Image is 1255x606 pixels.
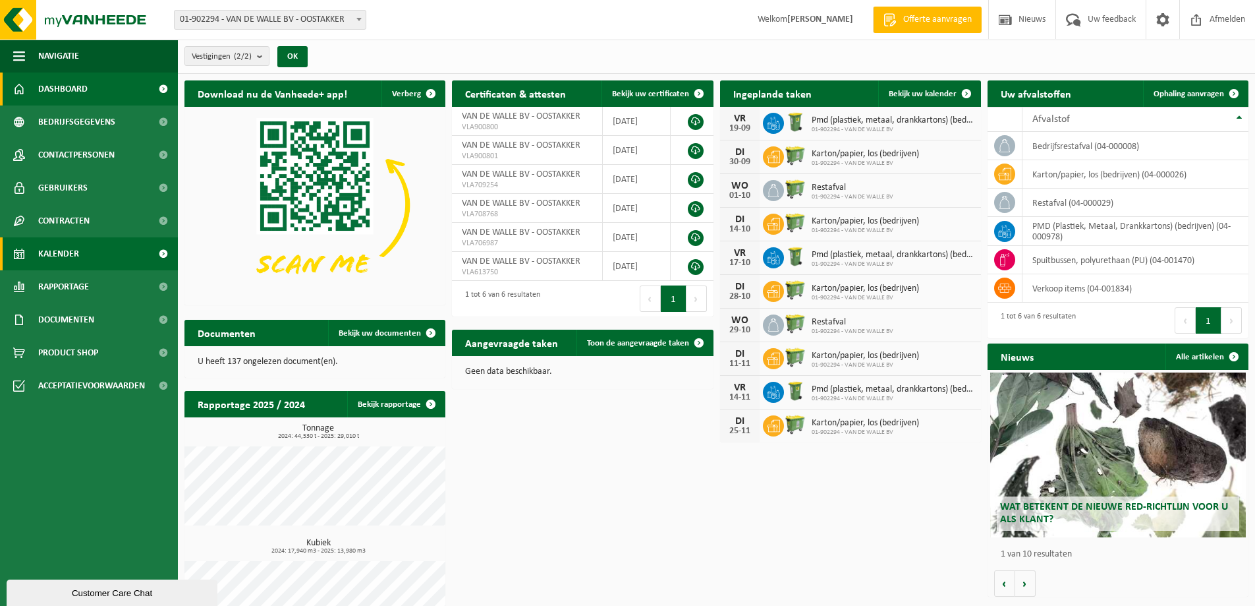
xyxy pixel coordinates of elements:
[1015,570,1036,597] button: Volgende
[812,328,893,336] span: 01-902294 - VAN DE WALLE BV
[727,382,753,393] div: VR
[727,158,753,167] div: 30-09
[328,320,444,346] a: Bekijk uw documenten
[38,204,90,237] span: Contracten
[1022,217,1248,246] td: PMD (Plastiek, Metaal, Drankkartons) (bedrijven) (04-000978)
[7,577,220,606] iframe: chat widget
[727,427,753,436] div: 25-11
[38,369,145,402] span: Acceptatievoorwaarden
[612,90,689,98] span: Bekijk uw certificaten
[191,424,445,440] h3: Tonnage
[392,90,421,98] span: Verberg
[812,284,919,294] span: Karton/papier, los (bedrijven)
[1175,307,1196,334] button: Previous
[1000,502,1228,525] span: Wat betekent de nieuwe RED-richtlijn voor u als klant?
[812,250,974,260] span: Pmd (plastiek, metaal, drankkartons) (bedrijven)
[603,252,671,281] td: [DATE]
[1022,246,1248,274] td: spuitbussen, polyurethaan (PU) (04-001470)
[38,303,94,336] span: Documenten
[38,237,79,270] span: Kalender
[277,46,308,67] button: OK
[889,90,957,98] span: Bekijk uw kalender
[462,140,580,150] span: VAN DE WALLE BV - OOSTAKKER
[812,361,919,369] span: 01-902294 - VAN DE WALLE BV
[1032,114,1070,125] span: Afvalstof
[812,160,919,167] span: 01-902294 - VAN DE WALLE BV
[603,223,671,252] td: [DATE]
[38,106,115,138] span: Bedrijfsgegevens
[184,107,445,303] img: Download de VHEPlus App
[812,149,919,160] span: Karton/papier, los (bedrijven)
[191,433,445,440] span: 2024: 44,530 t - 2025: 29,010 t
[727,113,753,124] div: VR
[812,351,919,361] span: Karton/papier, los (bedrijven)
[812,395,974,403] span: 01-902294 - VAN DE WALLE BV
[462,122,592,133] span: VLA900800
[727,282,753,292] div: DI
[784,380,806,402] img: WB-0240-HPE-GN-50
[784,413,806,436] img: WB-0660-HPE-GN-50
[873,7,982,33] a: Offerte aanvragen
[727,326,753,335] div: 29-10
[462,169,580,179] span: VAN DE WALLE BV - OOSTAKKER
[462,180,592,191] span: VLA709254
[727,416,753,427] div: DI
[38,73,88,106] span: Dashboard
[184,80,360,106] h2: Download nu de Vanheede+ app!
[1154,90,1224,98] span: Ophaling aanvragen
[727,292,753,301] div: 28-10
[1143,80,1247,107] a: Ophaling aanvragen
[462,151,592,162] span: VLA900801
[462,227,580,237] span: VAN DE WALLE BV - OOSTAKKER
[198,357,432,367] p: U heeft 137 ongelezen document(en).
[988,344,1047,369] h2: Nieuws
[38,336,98,369] span: Product Shop
[462,257,580,266] span: VAN DE WALLE BV - OOSTAKKER
[603,136,671,165] td: [DATE]
[462,238,592,249] span: VLA706987
[900,13,975,26] span: Offerte aanvragen
[727,191,753,200] div: 01-10
[462,209,592,220] span: VLA708768
[727,393,753,402] div: 14-11
[381,80,444,107] button: Verberg
[727,124,753,133] div: 19-09
[727,349,753,359] div: DI
[462,267,592,278] span: VLA613750
[1022,274,1248,303] td: verkoop items (04-001834)
[339,329,421,338] span: Bekijk uw documenten
[603,194,671,223] td: [DATE]
[603,107,671,136] td: [DATE]
[784,313,806,335] img: WB-0660-HPE-GN-50
[994,306,1076,335] div: 1 tot 6 van 6 resultaten
[727,248,753,258] div: VR
[812,216,919,227] span: Karton/papier, los (bedrijven)
[812,260,974,268] span: 01-902294 - VAN DE WALLE BV
[640,286,661,312] button: Previous
[601,80,712,107] a: Bekijk uw certificaten
[784,279,806,301] img: WB-0660-HPE-GN-50
[1022,189,1248,217] td: restafval (04-000029)
[38,270,89,303] span: Rapportage
[994,570,1015,597] button: Vorige
[1022,160,1248,189] td: karton/papier, los (bedrijven) (04-000026)
[459,284,540,313] div: 1 tot 6 van 6 resultaten
[812,294,919,302] span: 01-902294 - VAN DE WALLE BV
[603,165,671,194] td: [DATE]
[191,539,445,555] h3: Kubiek
[38,171,88,204] span: Gebruikers
[812,384,974,395] span: Pmd (plastiek, metaal, drankkartons) (bedrijven)
[784,178,806,200] img: WB-0660-HPE-GN-50
[462,198,580,208] span: VAN DE WALLE BV - OOSTAKKER
[784,245,806,268] img: WB-0240-HPE-GN-50
[812,126,974,134] span: 01-902294 - VAN DE WALLE BV
[784,111,806,133] img: WB-0240-HPE-GN-50
[727,315,753,326] div: WO
[988,80,1084,106] h2: Uw afvalstoffen
[184,46,269,66] button: Vestigingen(2/2)
[1022,132,1248,160] td: bedrijfsrestafval (04-000008)
[465,367,700,377] p: Geen data beschikbaar.
[727,258,753,268] div: 17-10
[192,47,252,67] span: Vestigingen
